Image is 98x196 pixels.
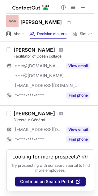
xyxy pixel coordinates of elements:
[66,126,90,133] button: Reveal Button
[12,154,88,159] header: Looking for more prospects? 👀
[80,31,92,36] span: Similar
[14,54,94,59] div: Facilitator of Ocean collage
[66,63,90,69] button: Reveal Button
[14,47,55,53] div: [PERSON_NAME]
[15,83,79,88] span: [EMAIL_ADDRESS][DOMAIN_NAME]
[11,163,90,173] p: Try prospecting with our search portal to find more employees.
[15,177,86,186] button: Continue on Search Portal
[15,127,62,132] span: [EMAIL_ADDRESS][DOMAIN_NAME]
[14,117,94,123] div: Directeur Général
[20,18,62,26] h1: [PERSON_NAME]
[37,31,66,36] span: Decision makers
[20,179,73,184] span: Continue on Search Portal
[15,63,62,69] span: ***@[DOMAIN_NAME]
[66,92,90,98] button: Reveal Button
[6,15,19,27] img: f4d12f700b750da40de4551dad9290d2
[14,31,24,36] span: About
[66,136,90,142] button: Reveal Button
[14,110,55,117] div: [PERSON_NAME]
[15,73,64,78] span: ***@[DOMAIN_NAME]
[12,4,49,11] img: ContactOut v5.3.10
